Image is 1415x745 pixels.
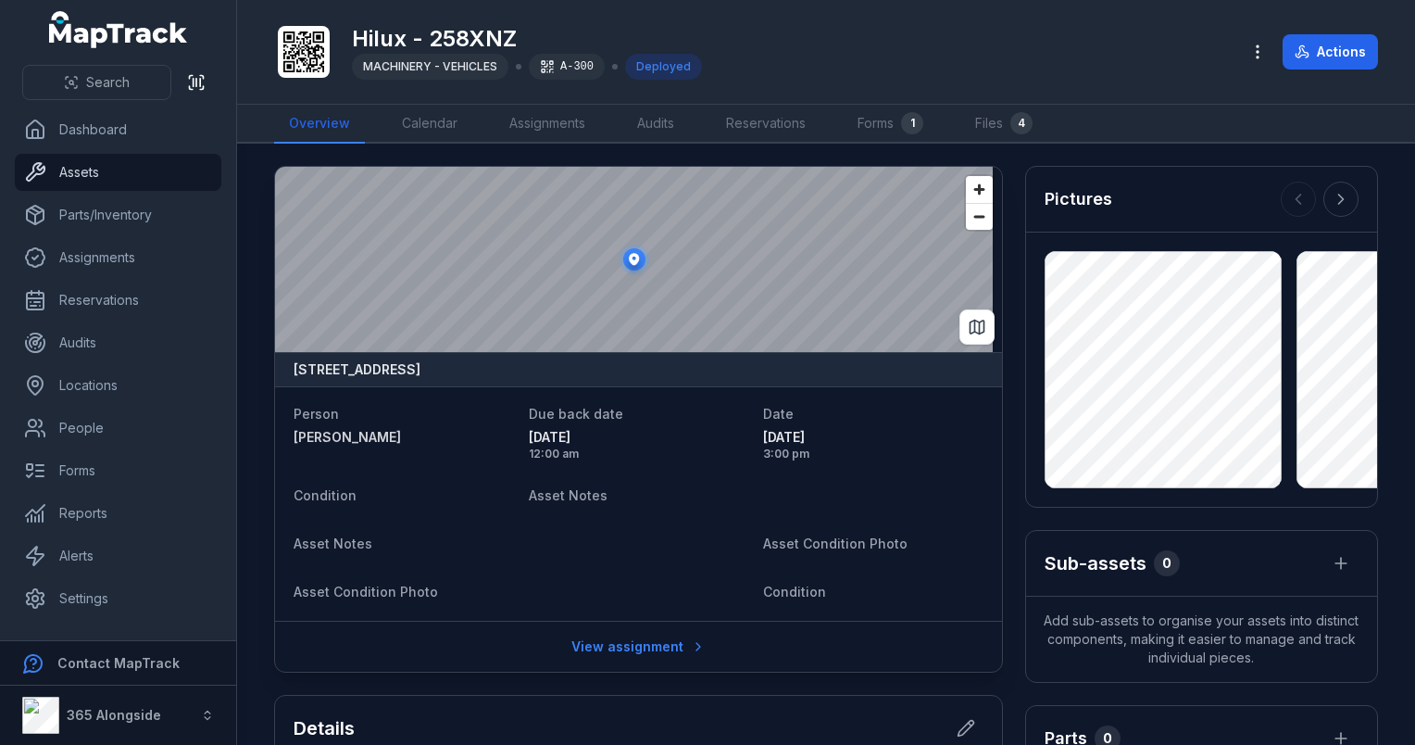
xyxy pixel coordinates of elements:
[1154,550,1180,576] div: 0
[529,428,749,461] time: 19/12/2025, 12:00:00 am
[15,282,221,319] a: Reservations
[387,105,472,144] a: Calendar
[529,428,749,447] span: [DATE]
[959,309,995,345] button: Switch to Map View
[49,11,188,48] a: MapTrack
[15,410,221,447] a: People
[763,584,826,600] span: Condition
[1026,597,1377,682] span: Add sub-assets to organise your assets into distinct components, making it easier to manage and t...
[1045,550,1146,576] h2: Sub-assets
[294,360,420,379] strong: [STREET_ADDRESS]
[625,54,702,80] div: Deployed
[294,715,355,741] h2: Details
[15,580,221,617] a: Settings
[711,105,820,144] a: Reservations
[15,239,221,276] a: Assignments
[22,65,171,100] button: Search
[843,105,938,144] a: Forms1
[966,203,993,230] button: Zoom out
[529,54,605,80] div: A-300
[901,112,923,134] div: 1
[294,487,357,503] span: Condition
[15,324,221,361] a: Audits
[15,111,221,148] a: Dashboard
[275,167,993,352] canvas: Map
[495,105,600,144] a: Assignments
[363,59,497,73] span: MACHINERY - VEHICLES
[763,406,794,422] span: Date
[622,105,689,144] a: Audits
[529,406,623,422] span: Due back date
[15,196,221,234] a: Parts/Inventory
[352,24,702,54] h1: Hilux - 258XNZ
[15,367,221,404] a: Locations
[67,707,161,723] strong: 365 Alongside
[15,495,221,532] a: Reports
[294,406,339,422] span: Person
[763,428,983,447] span: [DATE]
[274,105,365,144] a: Overview
[15,537,221,575] a: Alerts
[529,487,607,503] span: Asset Notes
[763,447,983,461] span: 3:00 pm
[294,428,514,447] a: [PERSON_NAME]
[763,536,908,551] span: Asset Condition Photo
[1010,112,1033,134] div: 4
[294,536,372,551] span: Asset Notes
[763,428,983,461] time: 30/09/2025, 3:00:22 pm
[1283,34,1378,69] button: Actions
[86,73,130,92] span: Search
[559,629,718,664] a: View assignment
[57,655,180,671] strong: Contact MapTrack
[1045,186,1112,212] h3: Pictures
[966,176,993,203] button: Zoom in
[529,447,749,461] span: 12:00 am
[15,452,221,489] a: Forms
[294,584,438,600] span: Asset Condition Photo
[15,154,221,191] a: Assets
[960,105,1047,144] a: Files4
